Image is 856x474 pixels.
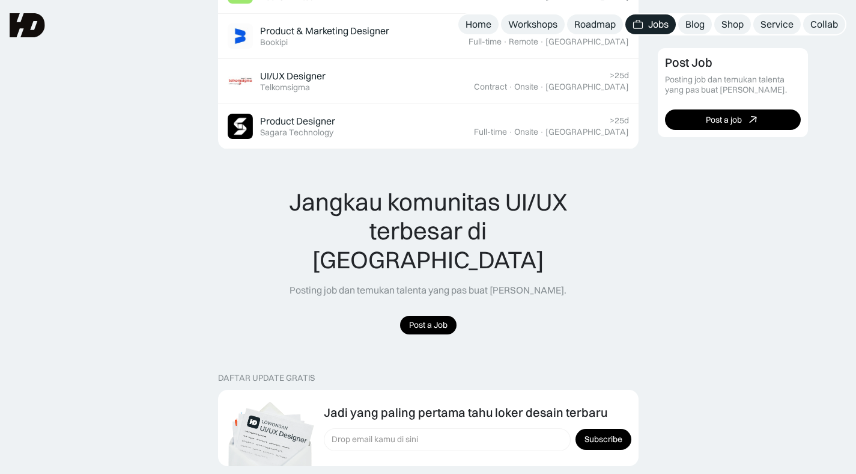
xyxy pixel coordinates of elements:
[514,127,538,137] div: Onsite
[474,127,507,137] div: Full-time
[610,25,629,35] div: >25d
[400,316,457,334] a: Post a Job
[324,428,631,451] form: Form Subscription
[714,14,751,34] a: Shop
[218,104,639,149] a: Job ImageProduct DesignerSagara Technology>25dFull-time·Onsite·[GEOGRAPHIC_DATA]
[264,188,592,274] div: Jangkau komunitas UI/UX terbesar di [GEOGRAPHIC_DATA]
[501,14,565,34] a: Workshops
[810,18,838,31] div: Collab
[685,18,705,31] div: Blog
[665,55,712,70] div: Post Job
[678,14,712,34] a: Blog
[567,14,623,34] a: Roadmap
[665,109,801,130] a: Post a job
[409,320,448,330] div: Post a Job
[575,429,631,450] input: Subscribe
[458,14,499,34] a: Home
[508,82,513,92] div: ·
[290,284,566,297] div: Posting job dan temukan talenta yang pas buat [PERSON_NAME].
[508,127,513,137] div: ·
[228,23,253,49] img: Job Image
[721,18,744,31] div: Shop
[514,82,538,92] div: Onsite
[474,82,507,92] div: Contract
[228,69,253,94] img: Job Image
[625,14,676,34] a: Jobs
[665,75,801,95] div: Posting job dan temukan talenta yang pas buat [PERSON_NAME].
[218,14,639,59] a: Job ImageProduct & Marketing DesignerBookipi>25dFull-time·Remote·[GEOGRAPHIC_DATA]
[324,405,607,420] div: Jadi yang paling pertama tahu loker desain terbaru
[218,59,639,104] a: Job ImageUI/UX DesignerTelkomsigma>25dContract·Onsite·[GEOGRAPHIC_DATA]
[539,37,544,47] div: ·
[466,18,491,31] div: Home
[648,18,669,31] div: Jobs
[539,127,544,137] div: ·
[574,18,616,31] div: Roadmap
[539,82,544,92] div: ·
[260,37,288,48] div: Bookipi
[503,37,508,47] div: ·
[610,70,629,81] div: >25d
[469,37,502,47] div: Full-time
[803,14,845,34] a: Collab
[545,82,629,92] div: [GEOGRAPHIC_DATA]
[228,114,253,139] img: Job Image
[260,25,389,37] div: Product & Marketing Designer
[545,37,629,47] div: [GEOGRAPHIC_DATA]
[218,373,315,383] div: DAFTAR UPDATE GRATIS
[260,70,326,82] div: UI/UX Designer
[260,128,333,138] div: Sagara Technology
[260,115,335,128] div: Product Designer
[509,37,538,47] div: Remote
[706,114,742,125] div: Post a job
[508,18,557,31] div: Workshops
[324,428,571,451] input: Drop email kamu di sini
[260,82,310,93] div: Telkomsigma
[753,14,801,34] a: Service
[610,115,629,126] div: >25d
[760,18,794,31] div: Service
[545,127,629,137] div: [GEOGRAPHIC_DATA]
